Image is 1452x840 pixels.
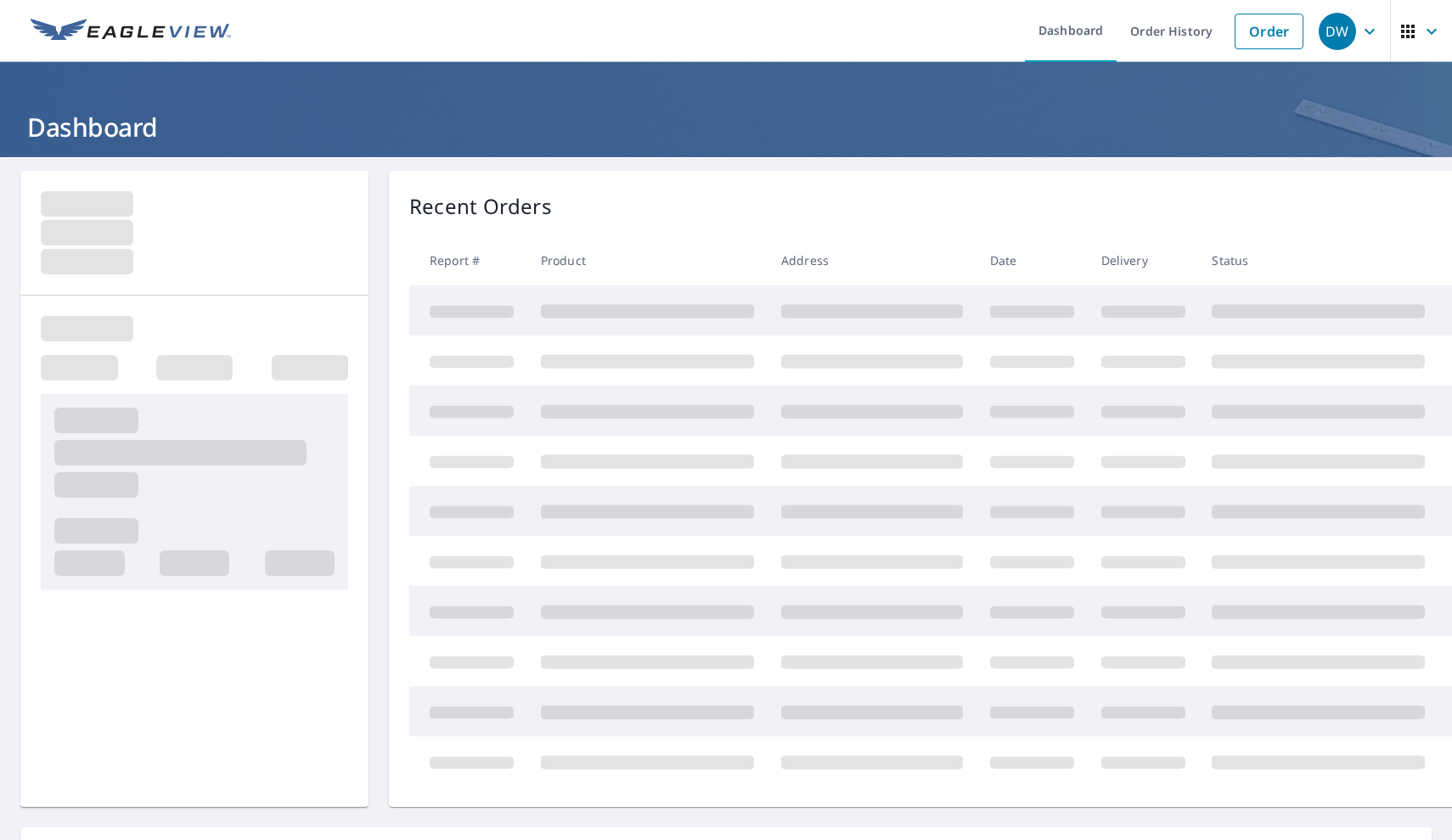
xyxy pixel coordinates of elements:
[409,235,527,285] th: Report #
[409,191,552,222] p: Recent Orders
[1235,14,1303,49] a: Order
[31,19,231,44] img: EV Logo
[527,235,768,285] th: Product
[1198,235,1438,285] th: Status
[20,110,1432,144] h1: Dashboard
[976,235,1088,285] th: Date
[1319,13,1356,50] div: DW
[1088,235,1199,285] th: Delivery
[768,235,976,285] th: Address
